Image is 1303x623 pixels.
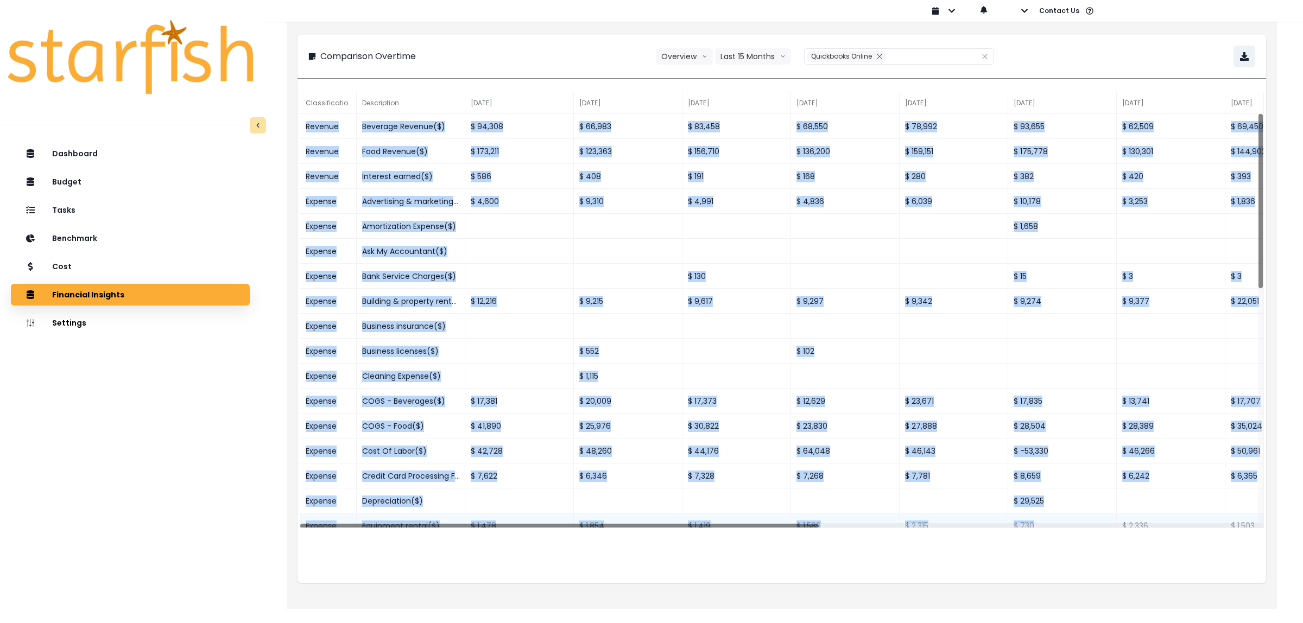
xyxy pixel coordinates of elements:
[300,364,357,389] div: Expense
[574,389,682,414] div: $ 20,009
[574,289,682,314] div: $ 9,215
[574,164,682,189] div: $ 408
[11,199,250,221] button: Tasks
[702,51,707,62] svg: arrow down line
[300,164,357,189] div: Revenue
[1117,164,1225,189] div: $ 420
[465,289,574,314] div: $ 12,216
[791,164,900,189] div: $ 168
[300,189,357,214] div: Expense
[11,256,250,277] button: Cost
[300,239,357,264] div: Expense
[52,206,75,215] p: Tasks
[320,50,416,63] p: Comparison Overtime
[715,48,791,65] button: Last 15 Monthsarrow down line
[1117,463,1225,488] div: $ 6,242
[357,164,465,189] div: Interest earned($)
[52,177,81,187] p: Budget
[300,139,357,164] div: Revenue
[1117,438,1225,463] div: $ 46,266
[656,48,713,65] button: Overviewarrow down line
[1117,414,1225,438] div: $ 28,389
[900,114,1008,139] div: $ 78,992
[357,488,465,513] div: Depreciation($)
[300,264,357,289] div: Expense
[357,513,465,538] div: Equipment rental($)
[465,463,574,488] div: $ 7,622
[982,51,988,62] button: Clear
[791,463,900,488] div: $ 7,268
[682,264,791,289] div: $ 130
[357,92,465,114] div: Description
[357,463,465,488] div: Credit Card Processing Fees($)
[1008,264,1117,289] div: $ 15
[465,114,574,139] div: $ 94,308
[1117,264,1225,289] div: $ 3
[1008,114,1117,139] div: $ 93,655
[1008,92,1117,114] div: [DATE]
[1008,289,1117,314] div: $ 9,274
[574,513,682,538] div: $ 1,854
[1008,164,1117,189] div: $ 382
[900,92,1008,114] div: [DATE]
[1008,438,1117,463] div: $ -53,330
[574,114,682,139] div: $ 66,983
[574,139,682,164] div: $ 123,363
[1008,214,1117,239] div: $ 1,658
[300,389,357,414] div: Expense
[682,114,791,139] div: $ 83,458
[357,389,465,414] div: COGS - Beverages($)
[357,339,465,364] div: Business licenses($)
[574,414,682,438] div: $ 25,976
[11,284,250,306] button: Financial Insights
[11,227,250,249] button: Benchmark
[791,189,900,214] div: $ 4,836
[52,149,98,158] p: Dashboard
[300,314,357,339] div: Expense
[1117,289,1225,314] div: $ 9,377
[1008,463,1117,488] div: $ 8,659
[465,92,574,114] div: [DATE]
[357,364,465,389] div: Cleaning Expense($)
[682,164,791,189] div: $ 191
[574,189,682,214] div: $ 9,310
[52,234,97,243] p: Benchmark
[1008,488,1117,513] div: $ 29,525
[780,51,786,62] svg: arrow down line
[900,463,1008,488] div: $ 7,781
[300,114,357,139] div: Revenue
[11,143,250,164] button: Dashboard
[807,51,885,62] div: Quickbooks Online
[791,139,900,164] div: $ 136,200
[300,488,357,513] div: Expense
[357,239,465,264] div: Ask My Accountant($)
[11,312,250,334] button: Settings
[357,214,465,239] div: Amortization Expense($)
[900,513,1008,538] div: $ 2,315
[791,114,900,139] div: $ 68,550
[682,513,791,538] div: $ 1,419
[300,463,357,488] div: Expense
[876,53,883,60] svg: close
[874,51,885,62] button: Remove
[574,339,682,364] div: $ 552
[574,92,682,114] div: [DATE]
[791,289,900,314] div: $ 9,297
[11,171,250,193] button: Budget
[900,438,1008,463] div: $ 46,143
[357,114,465,139] div: Beverage Revenue($)
[357,189,465,214] div: Advertising & marketing($)
[682,92,791,114] div: [DATE]
[357,139,465,164] div: Food Revenue($)
[900,139,1008,164] div: $ 159,151
[574,438,682,463] div: $ 48,260
[574,463,682,488] div: $ 6,346
[682,139,791,164] div: $ 156,710
[357,264,465,289] div: Bank Service Charges($)
[900,189,1008,214] div: $ 6,039
[900,389,1008,414] div: $ 23,671
[1117,92,1225,114] div: [DATE]
[900,164,1008,189] div: $ 280
[1117,389,1225,414] div: $ 13,741
[1008,513,1117,538] div: $ 730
